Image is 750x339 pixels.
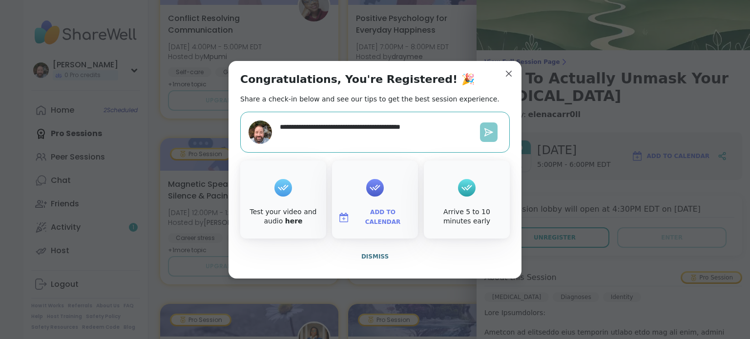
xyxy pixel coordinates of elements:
[249,120,272,144] img: Brian_L
[334,207,416,228] button: Add to Calendar
[338,212,350,223] img: ShareWell Logomark
[361,253,389,260] span: Dismiss
[426,207,508,226] div: Arrive 5 to 10 minutes early
[240,246,510,267] button: Dismiss
[285,217,303,225] a: here
[242,207,324,226] div: Test your video and audio
[240,73,475,86] h1: Congratulations, You're Registered! 🎉
[354,208,412,227] span: Add to Calendar
[240,94,500,104] h2: Share a check-in below and see our tips to get the best session experience.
